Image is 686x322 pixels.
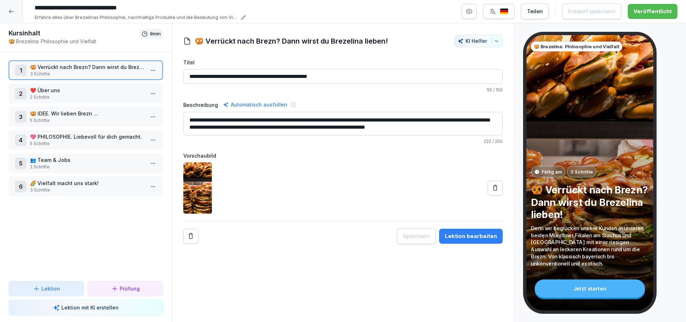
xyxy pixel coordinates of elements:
[30,179,144,187] p: 🌈 Vielfalt macht uns stark!
[61,304,119,311] p: Lektion mit KI erstellen
[484,139,491,144] span: 222
[521,4,549,19] button: Teilen
[500,8,508,15] img: de.svg
[120,285,140,292] p: Prüfung
[535,279,645,298] div: Jetzt starten
[195,36,388,46] h1: 🥨 Verrückt nach Brezn? Dann wirst du Brezelina lieben!
[9,153,163,173] div: 5👥 Team & Jobs2 Schritte
[439,229,503,244] button: Lektion bearbeiten
[403,232,429,240] div: Speichern
[15,181,26,192] div: 6
[30,117,144,124] p: 5 Schritte
[183,59,503,66] label: Titel
[568,8,615,15] div: Entwurf speichern
[9,300,163,315] button: Lektion mit KI erstellen
[531,224,649,267] p: Denn wir beglücken unsere Kunden in unseren beiden Münchner Filialen am Stachus und [GEOGRAPHIC_D...
[9,29,139,38] h1: Kursinhalt
[30,187,144,193] p: 3 Schritte
[35,14,239,21] p: Erfahre alles über Brezelinas Philosophie, nachhaltige Produkte und die Bedeutung von Vielfalt im...
[9,38,139,45] p: 🥨 Brezelina: Philosophie und Vielfalt
[30,140,144,147] p: 5 Schritte
[30,94,144,100] p: 2 Schritte
[542,168,562,175] p: Fällig am
[562,4,621,19] button: Entwurf speichern
[9,107,163,127] div: 3🥨 IDEE. Wir lieben Brezn ...5 Schritte
[9,281,84,296] button: Lektion
[454,35,503,47] button: KI Helfer
[88,281,163,296] button: Prüfung
[9,84,163,103] div: 2❤️ Über uns2 Schritte
[30,133,144,140] p: 💖 PHILOSOPHIE. Liebevoll für dich gemacht.
[628,4,677,19] button: Veröffentlicht
[183,138,503,145] p: / 250
[183,152,503,159] label: Vorschaubild
[41,285,60,292] p: Lektion
[9,60,163,80] div: 1🥨 Verrückt nach Brezn? Dann wirst du Brezelina lieben!3 Schritte
[30,86,144,94] p: ❤️ Über uns
[15,65,26,76] div: 1
[9,177,163,196] div: 6🌈 Vielfalt macht uns stark!3 Schritte
[30,164,144,170] p: 2 Schritte
[150,30,161,38] p: 8 min
[30,63,144,71] p: 🥨 Verrückt nach Brezn? Dann wirst du Brezelina lieben!
[633,8,672,15] div: Veröffentlicht
[183,87,503,93] p: / 150
[30,156,144,164] p: 👥 Team & Jobs
[15,111,26,123] div: 3
[531,184,649,221] p: 🥨 Verrückt nach Brezn? Dann wirst du Brezelina lieben!
[397,228,436,244] button: Speichern
[183,162,212,214] img: p5sxfwglv8kq0db8t9omnz41.png
[15,134,26,146] div: 4
[9,130,163,150] div: 4💖 PHILOSOPHIE. Liebevoll für dich gemacht.5 Schritte
[15,88,26,99] div: 2
[570,168,593,175] p: 3 Schritte
[487,87,492,93] span: 55
[183,229,198,244] button: Remove
[445,232,497,240] div: Lektion bearbeiten
[222,100,289,109] div: Automatisch ausfüllen
[458,38,499,44] div: KI Helfer
[30,71,144,77] p: 3 Schritte
[183,101,218,109] label: Beschreibung
[30,110,144,117] p: 🥨 IDEE. Wir lieben Brezn ...
[15,158,26,169] div: 5
[534,43,620,50] p: 🥨 Brezelina: Philosophie und Vielfalt
[527,8,543,15] div: Teilen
